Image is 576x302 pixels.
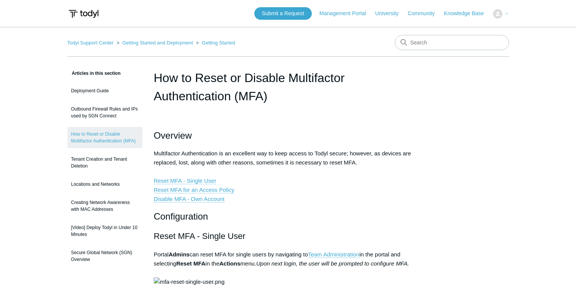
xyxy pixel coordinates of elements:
a: Getting Started and Deployment [122,40,193,46]
h2: Reset MFA - Single User [154,229,423,243]
a: Reset MFA for an Access Policy [154,187,235,193]
strong: Reset MFA [176,260,206,267]
a: Secure Global Network (SGN) Overview [67,245,142,267]
a: How to Reset or Disable Multifactor Authentication (MFA) [67,127,142,148]
li: Getting Started and Deployment [115,40,195,46]
strong: Actions [219,260,240,267]
a: Community [408,9,442,17]
input: Search [395,35,509,50]
a: Locations and Networks [67,177,142,191]
a: Todyl Support Center [67,40,114,46]
li: Getting Started [195,40,235,46]
a: Knowledge Base [444,9,491,17]
a: Disable MFA - Own Account [154,196,225,202]
a: Deployment Guide [67,84,142,98]
p: Multifactor Authentication is an excellent way to keep access to Todyl secure; however, as device... [154,149,423,204]
a: Creating Network Awareness with MAC Addresses [67,195,142,217]
a: Getting Started [202,40,235,46]
p: Portal can reset MFA for single users by navigating to in the portal and selecting in the menu. [154,250,423,286]
h1: How to Reset or Disable Multifactor Authentication (MFA) [154,69,423,105]
a: Team Administration [308,251,359,258]
a: Tenant Creation and Tenant Deletion [67,152,142,173]
img: Todyl Support Center Help Center home page [67,7,100,21]
em: Upon next login, the user will be prompted to configure MFA. [256,260,409,267]
a: Reset MFA - Single User [154,177,216,184]
span: Configuration [154,211,208,221]
a: University [375,9,406,17]
a: Outbound Firewall Rules and IPs used by SGN Connect [67,102,142,123]
a: Management Portal [319,9,373,17]
img: mfa-reset-single-user.png [154,277,225,286]
a: [Video] Deploy Todyl in Under 10 Minutes [67,220,142,242]
strong: Admins [169,251,190,258]
a: Submit a Request [254,7,312,20]
li: Todyl Support Center [67,40,115,46]
span: Articles in this section [67,71,121,76]
span: Overview [154,130,192,141]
